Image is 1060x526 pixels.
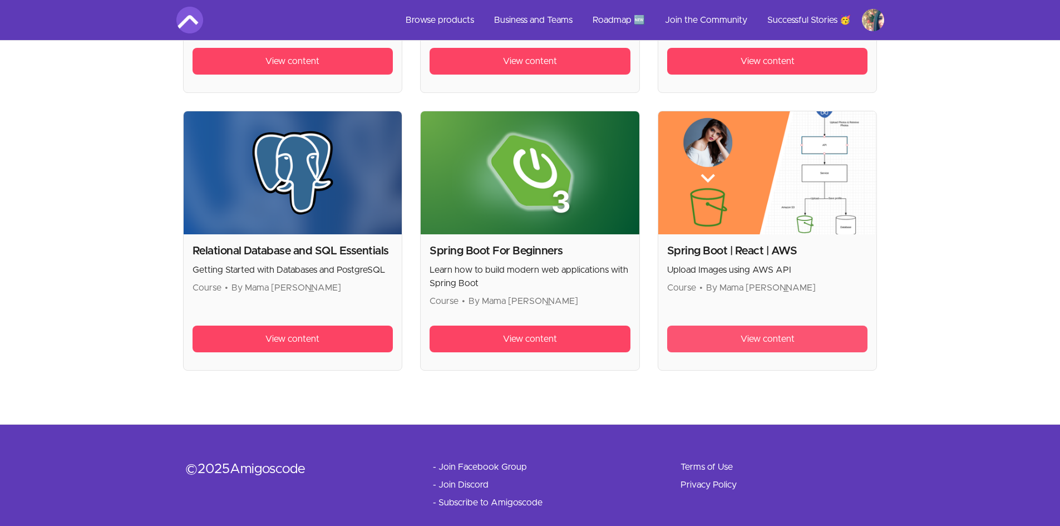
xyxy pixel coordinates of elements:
a: Browse products [397,7,483,33]
a: - Join Facebook Group [433,460,527,474]
a: View content [430,48,630,75]
span: Course [193,283,221,292]
a: - Subscribe to Amigoscode [433,496,543,509]
span: Course [430,297,458,306]
img: Product image for Relational Database and SQL Essentials [184,111,402,234]
a: View content [193,48,393,75]
a: - Join Discord [433,478,489,491]
span: View content [503,332,557,346]
span: By Mama [PERSON_NAME] [469,297,578,306]
span: View content [741,332,795,346]
span: • [225,283,228,292]
span: View content [265,332,319,346]
span: View content [741,55,795,68]
div: © 2025 Amigoscode [185,460,397,478]
img: Amigoscode logo [176,7,203,33]
h2: Relational Database and SQL Essentials [193,243,393,259]
img: Product image for Spring Boot For Beginners [421,111,639,234]
a: Roadmap 🆕 [584,7,654,33]
a: Join the Community [656,7,756,33]
a: Successful Stories 🥳 [758,7,860,33]
h2: Spring Boot | React | AWS [667,243,868,259]
span: View content [265,55,319,68]
p: Learn how to build modern web applications with Spring Boot [430,263,630,290]
a: Terms of Use [681,460,733,474]
nav: Main [397,7,884,33]
p: Upload Images using AWS API [667,263,868,277]
span: • [699,283,703,292]
a: View content [667,48,868,75]
img: Profile image for Chiara Giovoni [862,9,884,31]
span: Course [667,283,696,292]
span: By Mama [PERSON_NAME] [231,283,341,292]
span: • [462,297,465,306]
a: Business and Teams [485,7,581,33]
p: Getting Started with Databases and PostgreSQL [193,263,393,277]
span: By Mama [PERSON_NAME] [706,283,816,292]
a: Privacy Policy [681,478,737,491]
span: View content [503,55,557,68]
h2: Spring Boot For Beginners [430,243,630,259]
a: View content [430,326,630,352]
a: View content [667,326,868,352]
a: View content [193,326,393,352]
img: Product image for Spring Boot | React | AWS [658,111,877,234]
